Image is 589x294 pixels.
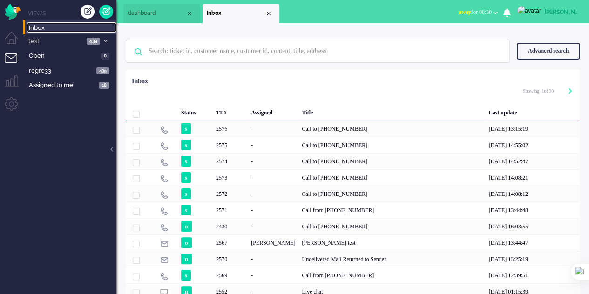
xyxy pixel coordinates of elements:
a: Assigned to me 18 [27,80,116,90]
span: s [181,188,191,199]
div: Assigned [248,102,298,120]
div: 2567 [213,234,248,251]
div: [PERSON_NAME] test [298,234,485,251]
div: Call from [PHONE_NUMBER] [298,202,485,218]
div: 2574 [213,153,248,169]
a: Quick Ticket [99,5,113,19]
div: - [248,120,298,137]
a: regre33 439 [27,65,116,75]
div: 2570 [126,251,580,267]
div: 2430 [213,218,248,234]
li: Tickets menu [5,53,26,74]
div: Call to [PHONE_NUMBER] [298,218,485,234]
div: - [248,218,298,234]
button: awayfor 00:30 [453,6,503,19]
span: s [181,140,191,150]
div: Advanced search [517,43,580,59]
div: 2571 [213,202,248,218]
div: 2572 [213,186,248,202]
span: test [27,37,84,46]
div: [DATE] 13:15:19 [485,120,580,137]
div: Create ticket [81,5,95,19]
span: s [181,123,191,134]
span: s [181,270,191,281]
input: Page [539,88,544,94]
img: ic_e-mail_grey.svg [160,256,168,264]
div: TID [213,102,248,120]
span: s [181,172,191,183]
img: ic_telephone_grey.svg [160,223,168,231]
img: ic_telephone_grey.svg [160,158,168,166]
div: 2430 [126,218,580,234]
li: Dashboard [123,4,200,23]
div: [DATE] 13:25:19 [485,251,580,267]
span: away [459,9,471,15]
div: 2573 [213,169,248,186]
div: - [248,186,298,202]
img: ic_telephone_grey.svg [160,207,168,215]
li: Supervisor menu [5,75,26,96]
span: 18 [99,82,109,89]
img: flow_omnibird.svg [5,4,21,20]
div: 2575 [213,137,248,153]
div: [DATE] 14:08:12 [485,186,580,202]
div: - [248,202,298,218]
div: Title [298,102,485,120]
div: Call to [PHONE_NUMBER] [298,120,485,137]
div: 2575 [126,137,580,153]
div: [DATE] 13:44:48 [485,202,580,218]
div: 2569 [126,267,580,283]
span: n [181,254,192,264]
div: [DATE] 13:44:47 [485,234,580,251]
div: Call to [PHONE_NUMBER] [298,137,485,153]
div: Call to [PHONE_NUMBER] [298,186,485,202]
span: Inbox [29,24,116,33]
div: Call to [PHONE_NUMBER] [298,153,485,169]
span: regre33 [29,67,94,75]
div: 2569 [213,267,248,283]
div: [DATE] 16:03:55 [485,218,580,234]
div: Last update [485,102,580,120]
div: Status [178,102,213,120]
div: - [248,251,298,267]
div: Close tab [186,10,193,17]
div: 2574 [126,153,580,169]
div: 2576 [213,120,248,137]
span: Inbox [207,9,265,17]
img: ic-search-icon.svg [126,40,150,64]
div: [DATE] 14:08:21 [485,169,580,186]
div: 2571 [126,202,580,218]
div: [PERSON_NAME] [248,234,298,251]
div: Pagination [523,84,573,98]
li: Dashboard menu [5,32,26,53]
span: s [181,205,191,215]
a: Inbox [27,22,116,33]
div: - [248,169,298,186]
div: [DATE] 12:39:51 [485,267,580,283]
li: Admin menu [5,97,26,118]
a: Open 0 [27,50,116,60]
li: awayfor 00:30 [453,3,503,23]
div: - [248,267,298,283]
span: Assigned to me [29,81,96,90]
img: ic_e-mail_grey.svg [160,240,168,247]
span: o [181,237,192,248]
span: s [181,156,191,167]
li: View [203,4,279,23]
img: ic_telephone_grey.svg [160,142,168,150]
div: Close tab [265,10,272,17]
img: avatar [517,6,541,15]
img: ic_telephone_grey.svg [160,126,168,134]
div: - [248,137,298,153]
span: 439 [96,67,109,74]
div: Next [568,87,573,96]
div: - [248,153,298,169]
a: [PERSON_NAME] [515,6,580,15]
div: 2572 [126,186,580,202]
span: 439 [87,38,100,45]
div: [DATE] 14:55:02 [485,137,580,153]
span: dashboard [128,9,186,17]
div: Call from [PHONE_NUMBER] [298,267,485,283]
span: Open [29,52,98,60]
div: Undelivered Mail Returned to Sender [298,251,485,267]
